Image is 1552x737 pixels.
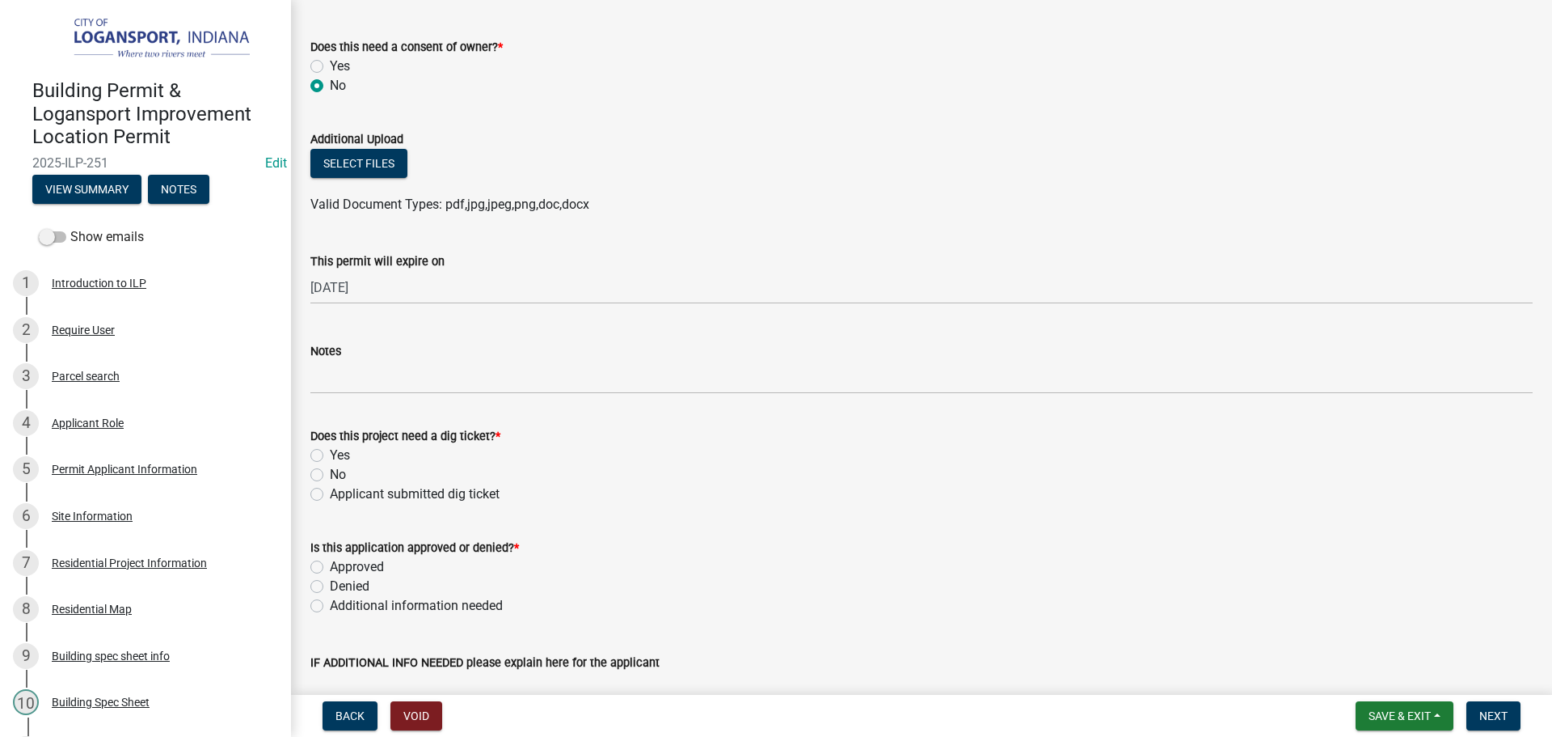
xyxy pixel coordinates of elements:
div: 4 [13,410,39,436]
label: Applicant submitted dig ticket [330,485,500,504]
img: City of Logansport, Indiana [32,17,265,62]
a: Edit [265,155,287,171]
label: Yes [330,446,350,465]
button: Back [323,701,377,731]
div: Applicant Role [52,417,124,429]
div: Site Information [52,510,133,522]
label: Yes [330,57,350,76]
label: Is this application approved or denied? [310,543,519,554]
div: Permit Applicant Information [52,464,197,475]
span: Valid Document Types: pdf,jpg,jpeg,png,doc,docx [310,197,589,212]
label: Does this need a consent of owner? [310,42,503,53]
div: 3 [13,363,39,389]
div: Residential Project Information [52,557,207,569]
button: View Summary [32,175,141,204]
div: 7 [13,550,39,576]
label: Notes [310,346,341,358]
label: IF ADDITIONAL INFO NEEDED please explain here for the applicant [310,658,660,669]
div: Building Spec Sheet [52,697,150,708]
label: Additional information needed [330,596,503,616]
div: 10 [13,689,39,715]
button: Next [1466,701,1520,731]
label: Denied [330,577,369,596]
label: No [330,76,346,95]
label: Additional Upload [310,134,403,146]
wm-modal-confirm: Notes [148,184,209,197]
div: Require User [52,324,115,336]
span: Save & Exit [1369,709,1431,722]
span: Next [1479,709,1508,722]
div: 6 [13,503,39,529]
div: Residential Map [52,604,132,615]
div: Building spec sheet info [52,650,170,662]
label: This permit will expire on [310,256,445,268]
button: Void [390,701,442,731]
label: Does this project need a dig ticket? [310,431,500,443]
label: Show emails [39,227,144,247]
label: No [330,465,346,485]
wm-modal-confirm: Edit Application Number [265,155,287,171]
span: Back [335,709,365,722]
div: 2 [13,317,39,343]
button: Notes [148,175,209,204]
button: Save & Exit [1356,701,1453,731]
div: Parcel search [52,371,120,382]
div: 9 [13,643,39,669]
label: Approved [330,557,384,577]
button: Select files [310,149,407,178]
div: 5 [13,456,39,482]
h4: Building Permit & Logansport Improvement Location Permit [32,79,278,149]
div: 1 [13,270,39,296]
span: 2025-ILP-251 [32,155,259,171]
div: 8 [13,596,39,622]
div: Introduction to ILP [52,277,146,289]
wm-modal-confirm: Summary [32,184,141,197]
